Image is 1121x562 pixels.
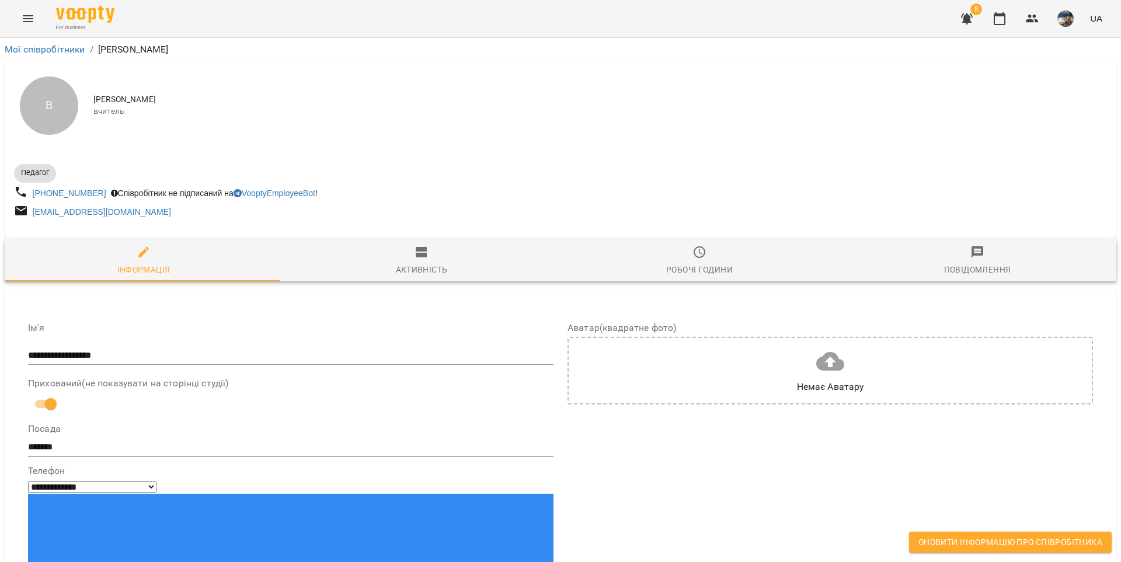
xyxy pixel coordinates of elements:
[109,185,320,201] div: Співробітник не підписаний на !
[234,189,315,198] a: VooptyEmployeeBot
[28,424,553,434] label: Посада
[117,263,170,277] div: Інформація
[28,323,553,333] label: Ім'я
[33,189,106,198] a: [PHONE_NUMBER]
[568,323,1093,333] label: Аватар(квадратне фото)
[90,43,93,57] li: /
[33,207,171,217] a: [EMAIL_ADDRESS][DOMAIN_NAME]
[56,6,114,23] img: Voopty Logo
[909,532,1112,553] button: Оновити інформацію про співробітника
[14,5,42,33] button: Menu
[1057,11,1074,27] img: 10df61c86029c9e6bf63d4085f455a0c.jpg
[20,76,78,135] div: В
[28,481,156,493] select: Phone number country
[5,44,85,55] a: Мої співробітники
[93,94,1107,106] span: [PERSON_NAME]
[396,263,448,277] div: Активність
[944,263,1011,277] div: Повідомлення
[98,43,169,57] p: [PERSON_NAME]
[14,167,56,178] span: Педагог
[28,379,553,388] label: Прихований(не показувати на сторінці студії)
[918,535,1102,549] span: Оновити інформацію про співробітника
[1085,8,1107,29] button: UA
[1090,12,1102,25] span: UA
[56,24,114,32] span: For Business
[970,4,982,15] span: 8
[93,106,1107,117] span: вчитель
[28,466,553,476] label: Телефон
[5,43,1116,57] nav: breadcrumb
[666,263,733,277] div: Робочі години
[797,380,864,394] div: Немає Аватару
